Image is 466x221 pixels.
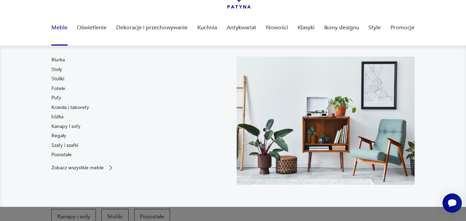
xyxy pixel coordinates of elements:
[51,164,114,171] a: Zobacz wszystkie meble
[51,123,80,130] a: Kanapy i sofy
[51,113,63,120] a: Łóżka
[51,104,89,111] a: Krzesła i taborety
[77,14,107,41] a: Oświetlenie
[51,76,64,82] a: Stoliki
[324,14,359,41] a: Ikony designu
[298,14,315,41] a: Klasyki
[51,66,62,73] a: Stoły
[116,14,188,41] a: Dekoracje i przechowywanie
[266,14,288,41] a: Nowości
[237,57,415,185] img: 969d9116629659dbb0bd4e745da535dc.jpg
[51,151,72,158] a: Pozostałe
[443,193,462,213] iframe: Smartsupp widget button
[51,57,65,63] a: Biurka
[51,132,66,139] a: Regały
[368,14,381,41] a: Style
[227,14,256,41] a: Antykwariat
[51,94,61,101] a: Pufy
[51,142,78,149] a: Szafy i szafki
[197,14,217,41] a: Kuchnia
[51,14,68,41] a: Meble
[51,85,65,92] a: Fotele
[390,14,415,41] a: Promocje
[51,165,104,170] p: Zobacz wszystkie meble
